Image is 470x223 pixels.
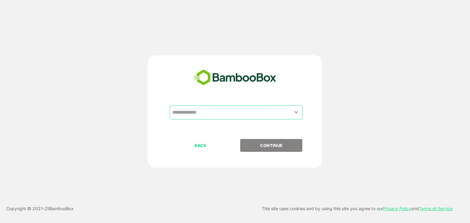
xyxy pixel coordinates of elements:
img: bamboobox [190,68,280,88]
a: Terms of Service [419,206,453,211]
a: Privacy Policy [383,206,411,211]
button: BACK [170,139,232,152]
p: CONTINUE [241,142,302,149]
p: Copyright © 2021- 25 BambooBox [6,205,74,212]
button: Open [292,108,300,116]
button: CONTINUE [240,139,302,152]
p: BACK [170,142,231,149]
p: This site uses cookies and by using this site you agree to our and [262,205,453,212]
